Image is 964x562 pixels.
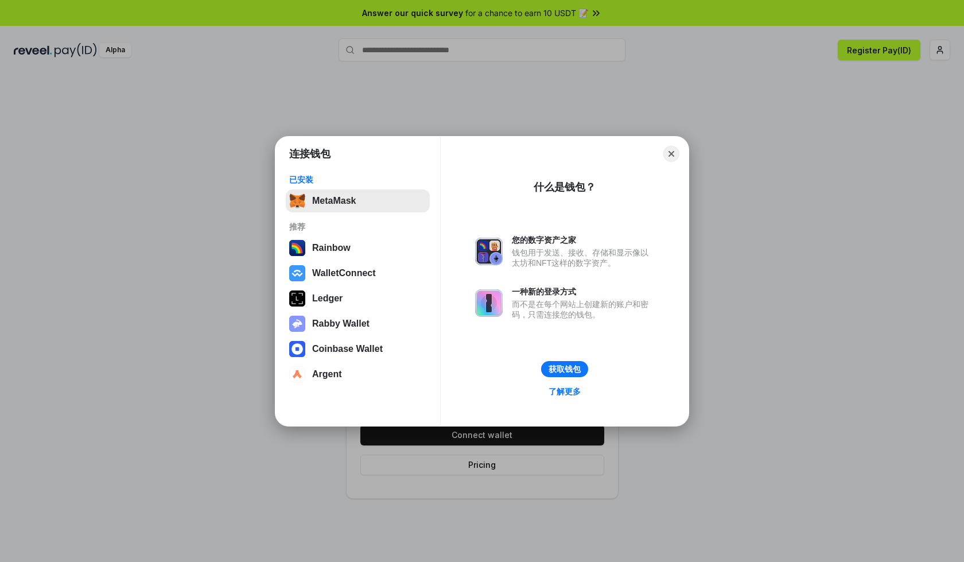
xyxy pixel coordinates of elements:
[286,338,430,361] button: Coinbase Wallet
[289,265,305,281] img: svg+xml,%3Csvg%20width%3D%2228%22%20height%3D%2228%22%20viewBox%3D%220%200%2028%2028%22%20fill%3D...
[512,299,654,320] div: 而不是在每个网站上创建新的账户和密码，只需连接您的钱包。
[512,247,654,268] div: 钱包用于发送、接收、存储和显示像以太坊和NFT这样的数字资产。
[289,290,305,307] img: svg+xml,%3Csvg%20xmlns%3D%22http%3A%2F%2Fwww.w3.org%2F2000%2Fsvg%22%20width%3D%2228%22%20height%3...
[542,384,588,399] a: 了解更多
[312,196,356,206] div: MetaMask
[312,344,383,354] div: Coinbase Wallet
[312,243,351,253] div: Rainbow
[289,366,305,382] img: svg+xml,%3Csvg%20width%3D%2228%22%20height%3D%2228%22%20viewBox%3D%220%200%2028%2028%22%20fill%3D...
[289,222,426,232] div: 推荐
[312,369,342,379] div: Argent
[289,147,331,161] h1: 连接钱包
[286,189,430,212] button: MetaMask
[549,386,581,397] div: 了解更多
[286,312,430,335] button: Rabby Wallet
[312,293,343,304] div: Ledger
[289,193,305,209] img: svg+xml,%3Csvg%20fill%3D%22none%22%20height%3D%2233%22%20viewBox%3D%220%200%2035%2033%22%20width%...
[289,316,305,332] img: svg+xml,%3Csvg%20xmlns%3D%22http%3A%2F%2Fwww.w3.org%2F2000%2Fsvg%22%20fill%3D%22none%22%20viewBox...
[512,235,654,245] div: 您的数字资产之家
[289,240,305,256] img: svg+xml,%3Csvg%20width%3D%22120%22%20height%3D%22120%22%20viewBox%3D%220%200%20120%20120%22%20fil...
[475,238,503,265] img: svg+xml,%3Csvg%20xmlns%3D%22http%3A%2F%2Fwww.w3.org%2F2000%2Fsvg%22%20fill%3D%22none%22%20viewBox...
[289,341,305,357] img: svg+xml,%3Csvg%20width%3D%2228%22%20height%3D%2228%22%20viewBox%3D%220%200%2028%2028%22%20fill%3D...
[289,175,426,185] div: 已安装
[286,363,430,386] button: Argent
[541,361,588,377] button: 获取钱包
[286,262,430,285] button: WalletConnect
[312,268,376,278] div: WalletConnect
[549,364,581,374] div: 获取钱包
[512,286,654,297] div: 一种新的登录方式
[534,180,596,194] div: 什么是钱包？
[663,146,679,162] button: Close
[286,287,430,310] button: Ledger
[286,237,430,259] button: Rainbow
[312,319,370,329] div: Rabby Wallet
[475,289,503,317] img: svg+xml,%3Csvg%20xmlns%3D%22http%3A%2F%2Fwww.w3.org%2F2000%2Fsvg%22%20fill%3D%22none%22%20viewBox...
